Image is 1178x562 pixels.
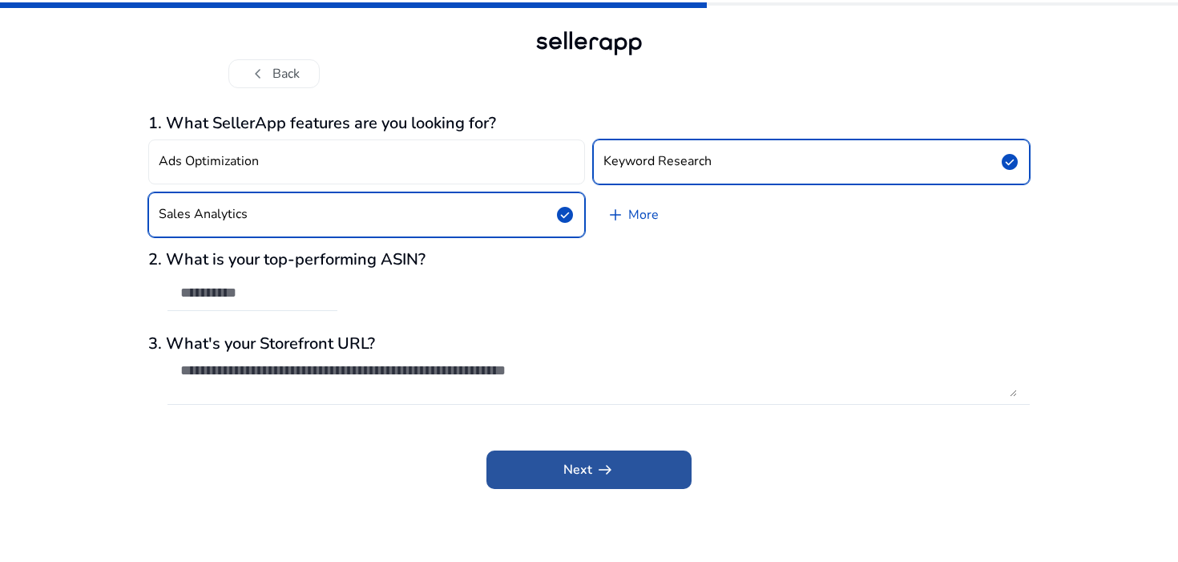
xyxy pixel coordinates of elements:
[159,207,248,222] h4: Sales Analytics
[148,114,1030,133] h3: 1. What SellerApp features are you looking for?
[593,192,672,237] a: More
[248,64,268,83] span: chevron_left
[148,334,1030,354] h3: 3. What's your Storefront URL?
[486,451,692,489] button: Nextarrow_right_alt
[606,205,625,224] span: add
[159,154,259,169] h4: Ads Optimization
[1000,152,1019,172] span: check_circle
[148,139,585,184] button: Ads Optimization
[148,250,1030,269] h3: 2. What is your top-performing ASIN?
[228,59,320,88] button: chevron_leftBack
[563,460,615,479] span: Next
[148,192,585,237] button: Sales Analyticscheck_circle
[555,205,575,224] span: check_circle
[603,154,712,169] h4: Keyword Research
[593,139,1030,184] button: Keyword Researchcheck_circle
[595,460,615,479] span: arrow_right_alt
